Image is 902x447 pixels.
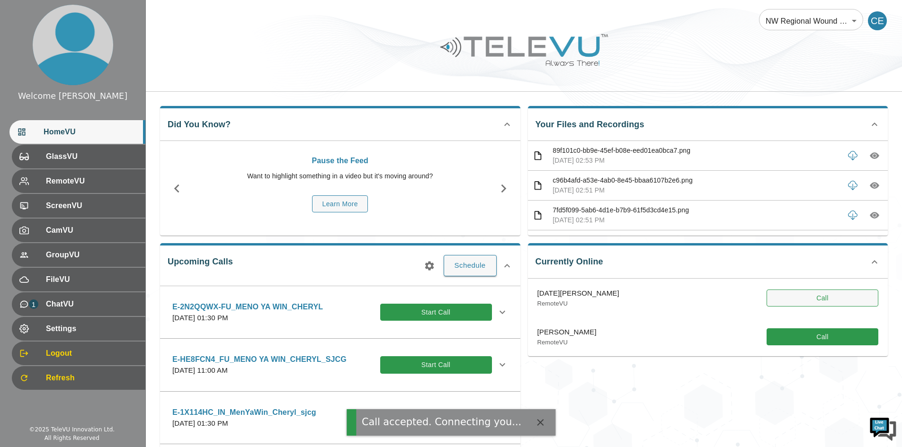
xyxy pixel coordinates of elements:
[172,313,323,324] p: [DATE] 01:30 PM
[198,155,482,167] p: Pause the Feed
[46,151,138,162] span: GlassVU
[12,145,145,168] div: GlassVU
[12,194,145,218] div: ScreenVU
[12,169,145,193] div: RemoteVU
[869,414,897,442] img: Chat Widget
[767,328,878,346] button: Call
[9,120,145,144] div: HomeVU
[759,8,863,34] div: NW Regional Wound Care
[29,425,115,434] div: © 2025 TeleVU Innovation Ltd.
[12,366,145,390] div: Refresh
[46,200,138,211] span: ScreenVU
[198,171,482,181] p: Want to highlight something in a video but it's moving around?
[537,327,597,338] p: [PERSON_NAME]
[172,301,323,313] p: E-2N2QQWX-FU_MENO YA WIN_CHERYL
[12,342,145,365] div: Logout
[380,356,492,374] button: Start Call
[767,289,878,307] button: Call
[165,296,516,329] div: E-2N2QQWX-FU_MENO YA WIN_CHERYL[DATE] 01:30 PMStart Call
[33,5,113,85] img: profile.png
[12,243,145,267] div: GroupVU
[46,298,138,310] span: ChatVU
[553,185,839,195] p: [DATE] 02:51 PM
[46,175,138,187] span: RemoteVU
[165,348,516,382] div: E-HE8FCN4_FU_MENO YA WIN_CHERYL_SJCG[DATE] 11:00 AMStart Call
[537,288,619,299] p: [DATE][PERSON_NAME]
[18,90,127,102] div: Welcome [PERSON_NAME]
[537,338,597,347] p: RemoteVU
[553,205,839,215] p: 7fd5f099-5ab6-4d1e-b7b9-61f5d3cd4e15.png
[46,348,138,359] span: Logout
[172,354,347,365] p: E-HE8FCN4_FU_MENO YA WIN_CHERYL_SJCG
[172,418,316,429] p: [DATE] 01:30 PM
[29,299,38,309] p: 1
[46,249,138,261] span: GroupVU
[312,195,368,213] button: Learn More
[439,30,609,70] img: Logo
[553,215,839,225] p: [DATE] 02:51 PM
[165,401,516,435] div: E-1X114HC_IN_MenYaWin_Cheryl_sjcg[DATE] 01:30 PMStart Call
[45,434,99,442] div: All Rights Reserved
[12,268,145,291] div: FileVU
[12,317,145,341] div: Settings
[172,365,347,376] p: [DATE] 11:00 AM
[380,304,492,321] button: Start Call
[12,219,145,242] div: CamVU
[553,156,839,166] p: [DATE] 02:53 PM
[553,146,839,156] p: 89f101c0-bb9e-45ef-b08e-eed01ea0bca7.png
[46,274,138,285] span: FileVU
[46,225,138,236] span: CamVU
[46,323,138,334] span: Settings
[362,415,521,429] div: Call accepted. Connecting you...
[44,126,138,138] span: HomeVU
[12,292,145,316] div: 1ChatVU
[553,235,839,245] p: 4a19de6c-1be9-4fb6-bfc2-bcf2f93a80ae.png
[868,11,887,30] div: CE
[172,407,316,418] p: E-1X114HC_IN_MenYaWin_Cheryl_sjcg
[537,299,619,308] p: RemoteVU
[553,175,839,185] p: c96b4afd-a53e-4ab0-8e45-bbaa6107b2e6.png
[46,372,138,384] span: Refresh
[444,255,497,276] button: Schedule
